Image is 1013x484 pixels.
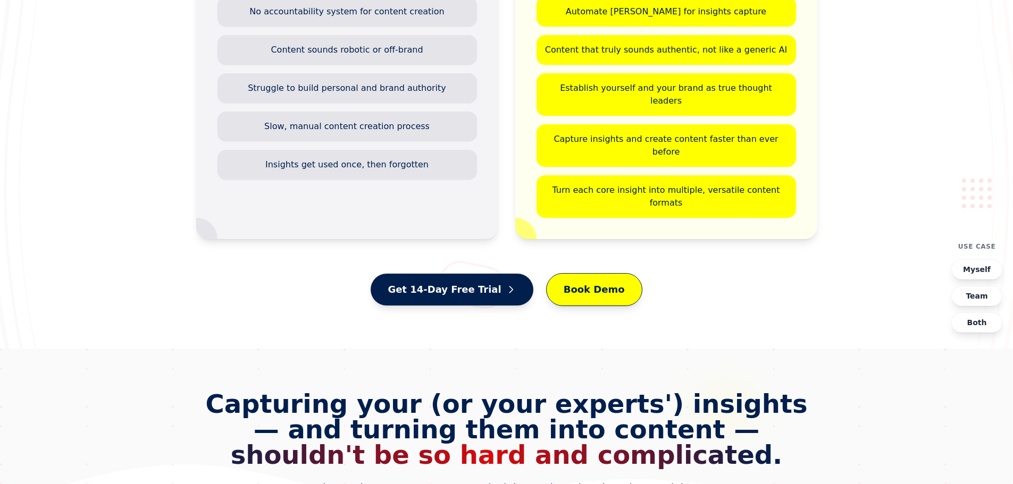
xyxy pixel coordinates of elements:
span: — shouldn't be so hard and complicated [231,414,773,470]
a: Get 14-Day Free Trial [371,274,533,305]
div: Content sounds robotic or off-brand [217,35,477,65]
div: Struggle to build personal and brand authority [217,73,477,103]
div: Turn each core insight into multiple, versatile content formats [537,175,796,218]
div: Establish yourself and your brand as true thought leaders [537,73,796,116]
a: Book Demo [546,273,642,306]
div: Insights get used once, then forgotten [217,150,477,180]
div: Slow, manual content creation process [217,112,477,141]
button: Both [951,312,1002,333]
button: Team [951,286,1002,306]
h2: Capturing your (or your experts') insights — and turning them into content . [196,391,817,468]
button: Myself [951,259,1002,279]
div: Capture insights and create content faster than ever before [537,124,796,167]
h4: Use Case [958,242,996,251]
div: Content that truly sounds authentic, not like a generic AI [537,35,796,65]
